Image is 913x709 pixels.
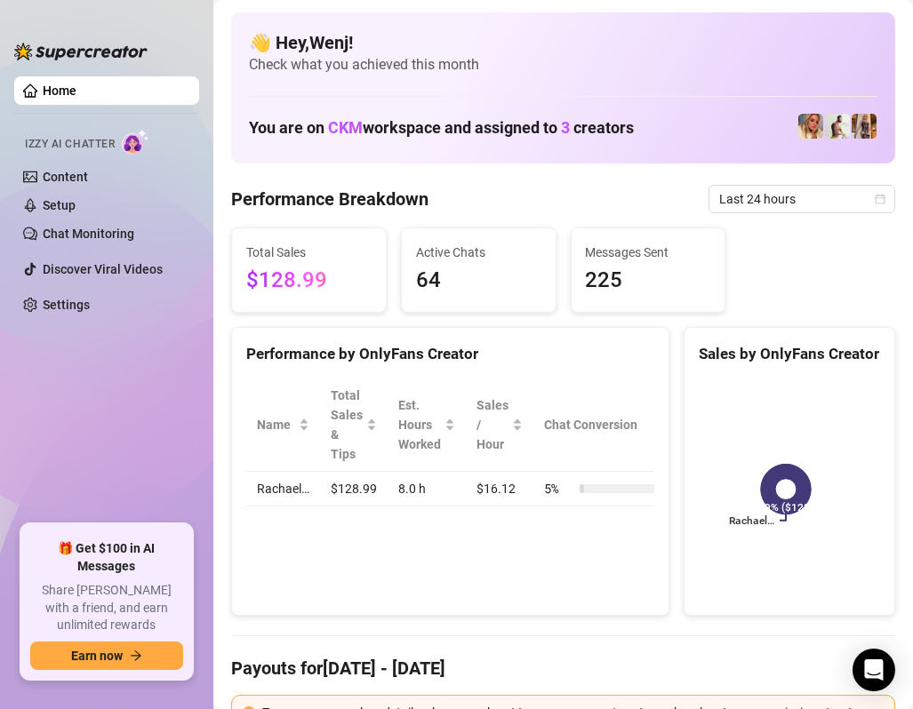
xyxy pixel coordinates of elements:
span: Sales / Hour [477,395,509,454]
button: Earn nowarrow-right [30,641,183,670]
h4: Performance Breakdown [231,187,428,211]
td: $128.99 [320,472,388,506]
span: 🎁 Get $100 in AI Messages [30,540,183,575]
a: Settings [43,298,90,312]
span: Total Sales & Tips [331,386,363,464]
span: Messages Sent [586,243,711,262]
text: Rachael… [729,515,774,528]
td: Rachael… [246,472,320,506]
div: Performance by OnlyFans Creator [246,342,654,366]
h4: Payouts for [DATE] - [DATE] [231,656,895,681]
span: Total Sales [246,243,372,262]
img: AI Chatter [122,129,149,155]
th: Name [246,378,320,472]
span: 64 [416,264,541,298]
a: Setup [43,198,76,212]
th: Chat Conversion [533,378,684,472]
span: Active Chats [416,243,541,262]
span: calendar [875,194,885,204]
span: arrow-right [130,649,142,662]
img: logo-BBDzfeDw.svg [14,43,148,60]
img: Rachael [798,114,823,139]
span: Name [257,415,295,434]
img: Mellanie [852,114,877,139]
div: Sales by OnlyFans Creator [699,342,880,366]
span: 5 % [544,479,573,498]
span: 225 [586,264,711,298]
a: Discover Viral Videos [43,262,163,276]
span: 3 [561,118,570,137]
span: Share [PERSON_NAME] with a friend, and earn unlimited rewards [30,582,183,634]
span: $128.99 [246,264,372,298]
span: Check what you achieved this month [249,55,877,75]
div: Open Intercom Messenger [853,649,895,691]
td: 8.0 h [388,472,466,506]
img: Quinton [825,114,850,139]
td: $16.12 [466,472,533,506]
a: Home [43,84,76,98]
h4: 👋 Hey, Wenj ! [249,30,877,55]
span: Last 24 hours [719,186,885,212]
th: Total Sales & Tips [320,378,388,472]
span: Chat Conversion [544,415,659,434]
span: CKM [328,118,363,137]
div: Est. Hours Worked [398,395,441,454]
span: Earn now [71,649,123,663]
a: Content [43,170,88,184]
h1: You are on workspace and assigned to creators [249,118,634,138]
span: Izzy AI Chatter [25,136,115,153]
a: Chat Monitoring [43,227,134,241]
th: Sales / Hour [466,378,533,472]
